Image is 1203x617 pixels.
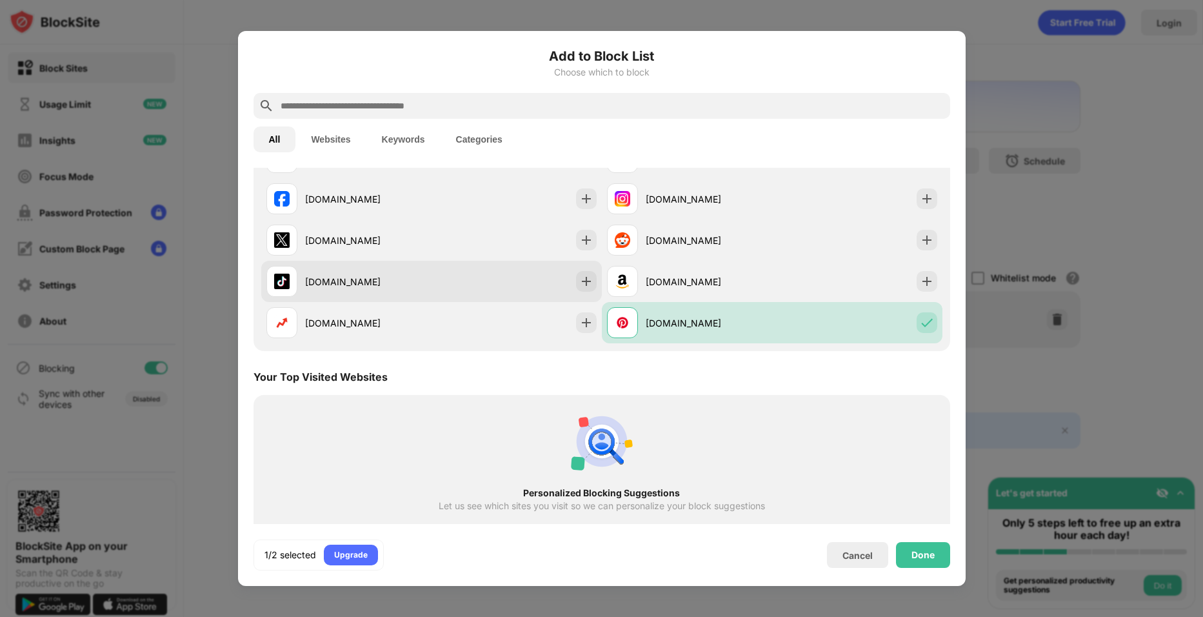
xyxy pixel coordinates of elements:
div: [DOMAIN_NAME] [305,192,432,206]
div: [DOMAIN_NAME] [646,192,772,206]
div: Done [911,550,935,560]
div: [DOMAIN_NAME] [646,234,772,247]
div: [DOMAIN_NAME] [305,234,432,247]
button: All [254,126,296,152]
div: Personalized Blocking Suggestions [277,488,927,498]
img: personal-suggestions.svg [571,410,633,472]
img: favicons [615,191,630,207]
div: 1/2 selected [264,549,316,561]
div: [DOMAIN_NAME] [305,275,432,288]
button: Categories [441,126,518,152]
img: favicons [615,274,630,289]
img: favicons [274,232,290,248]
div: [DOMAIN_NAME] [646,275,772,288]
button: Keywords [366,126,441,152]
div: Let us see which sites you visit so we can personalize your block suggestions [439,501,765,511]
img: favicons [615,315,630,330]
h6: Add to Block List [254,46,950,66]
div: [DOMAIN_NAME] [646,316,772,330]
div: [DOMAIN_NAME] [305,316,432,330]
img: favicons [274,191,290,207]
div: Choose which to block [254,67,950,77]
img: favicons [615,232,630,248]
div: Cancel [842,550,873,561]
img: search.svg [259,98,274,114]
img: favicons [274,315,290,330]
img: favicons [274,274,290,289]
button: Websites [295,126,366,152]
div: Your Top Visited Websites [254,370,388,383]
div: Upgrade [334,549,368,561]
